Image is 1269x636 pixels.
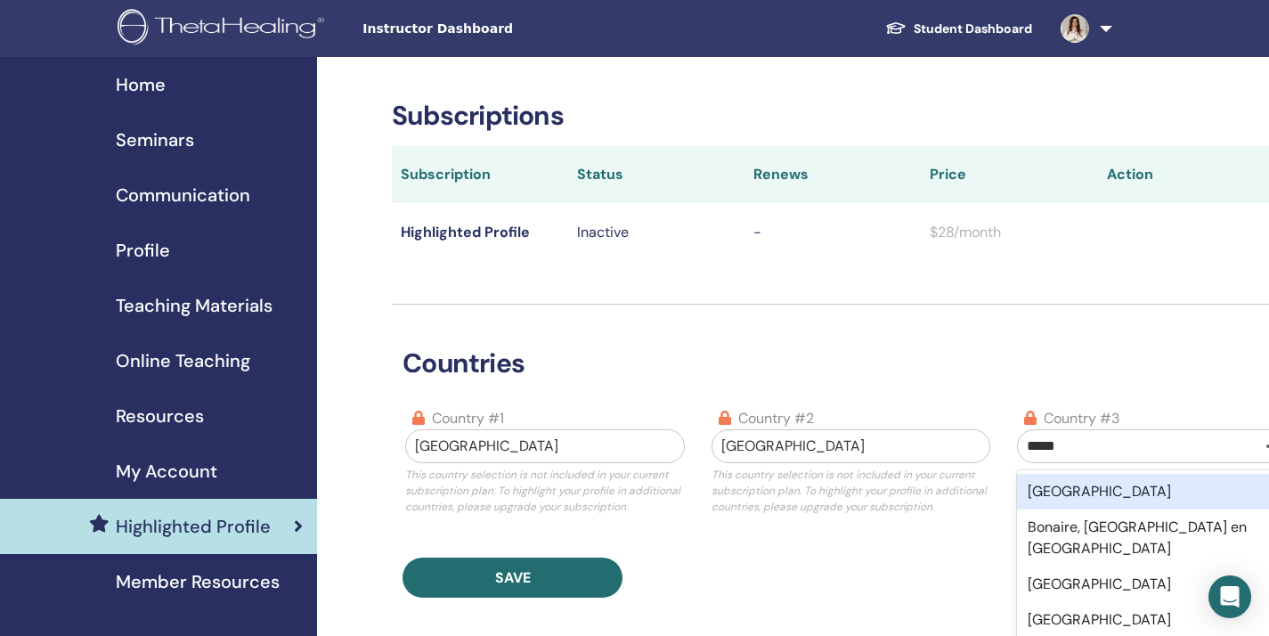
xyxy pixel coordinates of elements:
[738,408,814,429] label: country #2
[568,146,744,203] th: Status
[432,408,504,429] label: country #1
[116,458,217,485] span: My Account
[392,146,568,203] th: Subscription
[116,126,194,153] span: Seminars
[871,12,1046,45] a: Student Dashboard
[495,568,531,587] span: Save
[392,203,568,261] td: Highlighted Profile
[1208,575,1251,618] div: Open Intercom Messenger
[744,146,921,203] th: Renews
[712,467,990,515] p: This country selection is not included in your current subscription plan. To highlight your profi...
[362,20,630,38] span: Instructor Dashboard
[930,223,1001,241] span: $28/month
[116,403,204,429] span: Resources
[1061,14,1089,43] img: default.png
[116,347,250,374] span: Online Teaching
[116,237,170,264] span: Profile
[405,467,684,515] p: This country selection is not included in your current subscription plan. To highlight your profi...
[1044,408,1119,429] label: country #3
[116,292,273,319] span: Teaching Materials
[116,568,280,595] span: Member Resources
[116,513,271,540] span: Highlighted Profile
[921,146,1097,203] th: Price
[403,558,622,598] button: Save
[118,9,330,49] img: logo.png
[577,222,736,243] p: Inactive
[753,223,761,241] span: -
[116,182,250,208] span: Communication
[116,71,166,98] span: Home
[885,20,907,36] img: graduation-cap-white.svg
